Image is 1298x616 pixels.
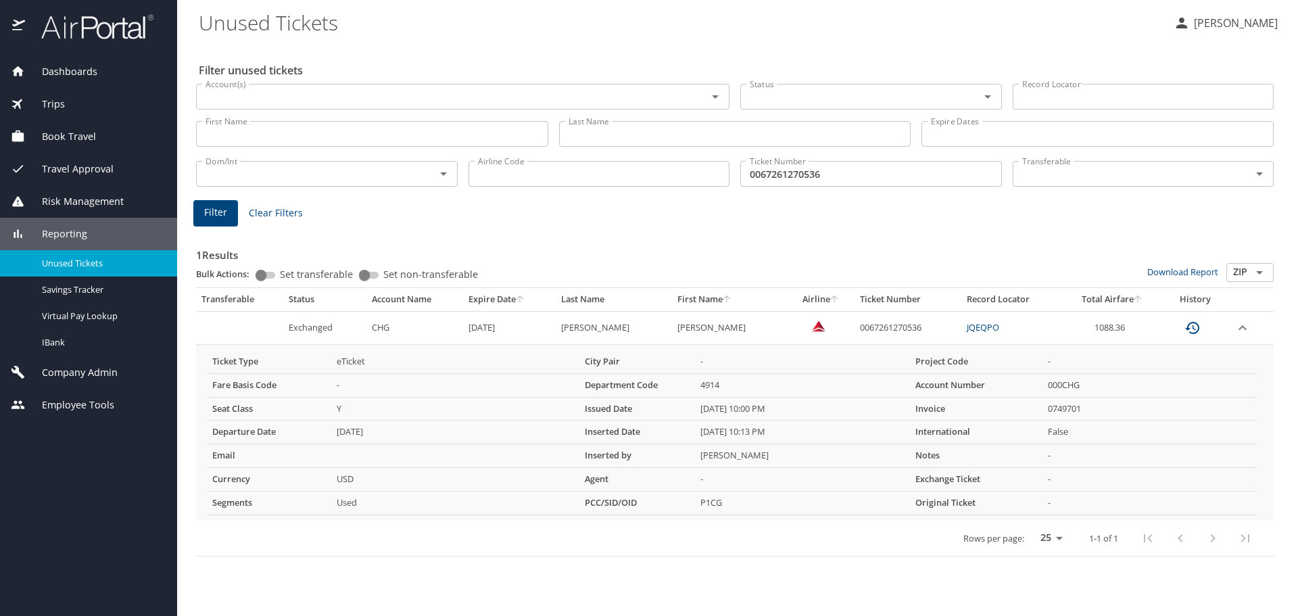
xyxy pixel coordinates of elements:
[199,60,1276,81] h2: Filter unused tickets
[556,288,672,311] th: Last Name
[910,373,1042,397] th: Account Number
[207,397,331,421] th: Seat Class
[25,365,118,380] span: Company Admin
[26,14,153,40] img: airportal-logo.png
[910,468,1042,492] th: Exchange Ticket
[366,311,463,344] td: CHG
[961,288,1063,311] th: Record Locator
[579,492,695,515] th: PCC/SID/OID
[199,1,1163,43] h1: Unused Tickets
[910,444,1042,468] th: Notes
[910,350,1042,373] th: Project Code
[579,444,695,468] th: Inserted by
[25,227,87,241] span: Reporting
[196,288,1274,556] table: custom pagination table
[12,14,26,40] img: icon-airportal.png
[788,288,855,311] th: Airline
[42,336,161,349] span: IBank
[207,350,1257,515] table: more info about unused tickets
[463,311,556,344] td: [DATE]
[695,421,910,444] td: [DATE] 10:13 PM
[1162,288,1229,311] th: History
[25,64,97,79] span: Dashboards
[978,87,997,106] button: Open
[204,204,227,221] span: Filter
[207,468,331,492] th: Currency
[695,373,910,397] td: 4914
[579,421,695,444] th: Inserted Date
[695,397,910,421] td: [DATE] 10:00 PM
[855,288,961,311] th: Ticket Number
[42,257,161,270] span: Unused Tickets
[207,444,331,468] th: Email
[695,350,910,373] td: -
[25,398,114,412] span: Employee Tools
[42,283,161,296] span: Savings Tracker
[434,164,453,183] button: Open
[910,397,1042,421] th: Invoice
[695,492,910,515] td: P1CG
[249,205,303,222] span: Clear Filters
[25,162,114,176] span: Travel Approval
[1042,397,1257,421] td: 0749701
[25,129,96,144] span: Book Travel
[331,492,579,515] td: Used
[695,444,910,468] td: [PERSON_NAME]
[331,468,579,492] td: USD
[963,534,1024,543] p: Rows per page:
[706,87,725,106] button: Open
[280,270,353,279] span: Set transferable
[193,200,238,227] button: Filter
[1042,444,1257,468] td: -
[1147,266,1218,278] a: Download Report
[579,350,695,373] th: City Pair
[1063,311,1162,344] td: 1088.36
[383,270,478,279] span: Set non-transferable
[723,295,732,304] button: sort
[855,311,961,344] td: 0067261270536
[812,319,825,333] img: Delta Airlines
[42,310,161,323] span: Virtual Pay Lookup
[1063,288,1162,311] th: Total Airfare
[556,311,672,344] td: [PERSON_NAME]
[1042,421,1257,444] td: False
[1190,15,1278,31] p: [PERSON_NAME]
[1250,164,1269,183] button: Open
[331,373,579,397] td: -
[910,492,1042,515] th: Original Ticket
[967,321,999,333] a: JQEQPO
[1042,492,1257,515] td: -
[579,373,695,397] th: Department Code
[579,397,695,421] th: Issued Date
[207,373,331,397] th: Fare Basis Code
[283,288,366,311] th: Status
[1042,468,1257,492] td: -
[1042,373,1257,397] td: 000CHG
[196,239,1274,263] h3: 1 Results
[830,295,840,304] button: sort
[196,268,260,280] p: Bulk Actions:
[463,288,556,311] th: Expire Date
[516,295,525,304] button: sort
[207,421,331,444] th: Departure Date
[25,97,65,112] span: Trips
[201,293,278,306] div: Transferable
[695,468,910,492] td: -
[207,350,331,373] th: Ticket Type
[1168,11,1283,35] button: [PERSON_NAME]
[366,288,463,311] th: Account Name
[331,350,579,373] td: eTicket
[1234,320,1251,336] button: expand row
[1250,263,1269,282] button: Open
[283,311,366,344] td: Exchanged
[1089,534,1118,543] p: 1-1 of 1
[1134,295,1143,304] button: sort
[243,201,308,226] button: Clear Filters
[25,194,124,209] span: Risk Management
[1030,528,1067,548] select: rows per page
[331,397,579,421] td: Y
[207,492,331,515] th: Segments
[1042,350,1257,373] td: -
[672,288,788,311] th: First Name
[579,468,695,492] th: Agent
